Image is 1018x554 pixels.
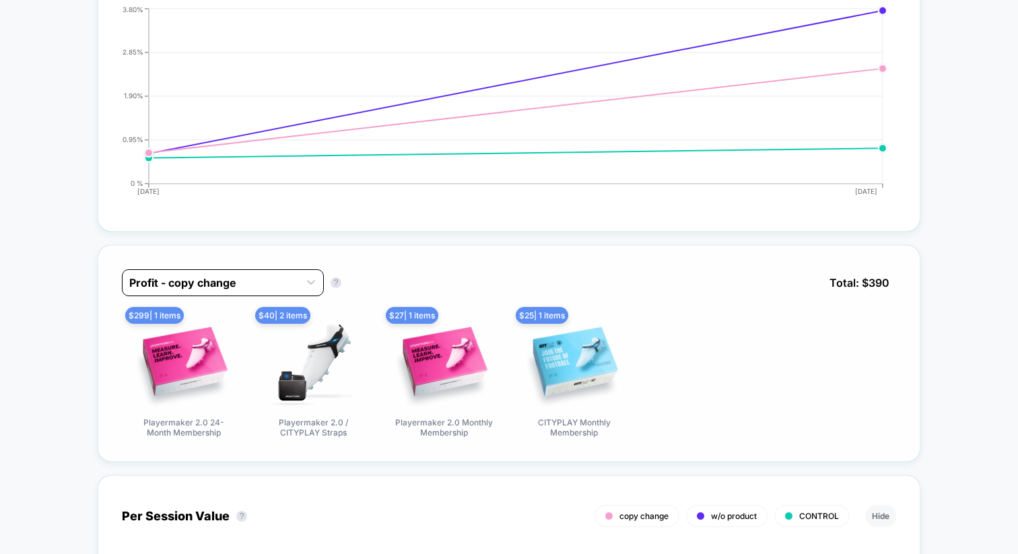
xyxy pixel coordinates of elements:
tspan: 0.95% [123,135,143,143]
span: copy change [619,511,669,521]
button: Hide [865,505,896,527]
span: CITYPLAY Monthly Membership [524,417,625,438]
div: CONVERSION_RATE [108,5,883,207]
span: Playermaker 2.0 Monthly Membership [393,417,494,438]
tspan: 1.90% [124,92,143,100]
span: Total: $ 390 [823,269,896,296]
button: ? [331,277,341,288]
span: Playermaker 2.0 24-Month Membership [133,417,234,438]
tspan: [DATE] [856,187,878,195]
tspan: 2.85% [123,48,143,56]
tspan: [DATE] [137,187,160,195]
span: $ 27 | 1 items [386,307,438,324]
span: $ 25 | 1 items [516,307,568,324]
img: Playermaker 2.0 Monthly Membership [397,316,491,411]
span: $ 40 | 2 items [255,307,310,324]
span: $ 299 | 1 items [125,307,184,324]
span: CONTROL [799,511,839,521]
tspan: 0 % [131,179,143,187]
img: Playermaker 2.0 24-Month Membership [137,316,231,411]
span: Playermaker 2.0 / CITYPLAY Straps [263,417,364,438]
span: w/o product [711,511,757,521]
button: ? [236,511,247,522]
tspan: 3.80% [123,5,143,13]
img: CITYPLAY Monthly Membership [527,316,621,411]
img: Playermaker 2.0 / CITYPLAY Straps [267,316,361,411]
